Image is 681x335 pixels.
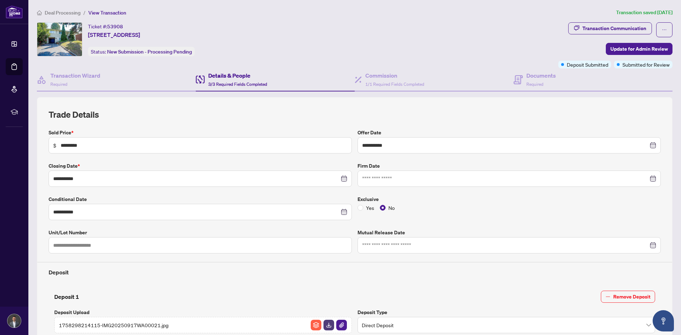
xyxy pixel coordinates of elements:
span: ellipsis [662,27,667,32]
span: 1/1 Required Fields Completed [365,82,424,87]
span: Required [526,82,543,87]
span: minus [605,294,610,299]
h4: Commission [365,71,424,80]
span: home [37,10,42,15]
label: Closing Date [49,162,352,170]
img: File Download [323,320,334,330]
span: 1758298214115-IMG20250917WA00021.jpg [59,321,168,329]
span: Submitted for Review [622,61,670,68]
button: Remove Deposit [601,291,655,303]
span: Yes [363,204,377,212]
span: $ [53,141,56,149]
span: 1758298214115-IMG20250917WA00021.jpgFile ArchiveFile DownloadFile Attachement [54,317,352,333]
button: File Attachement [336,319,347,331]
label: Exclusive [358,195,661,203]
span: New Submission - Processing Pending [107,49,192,55]
img: Profile Icon [7,314,21,328]
div: Ticket #: [88,22,123,30]
label: Mutual Release Date [358,229,661,236]
label: Conditional Date [49,195,352,203]
button: Transaction Communication [568,22,652,34]
button: File Download [323,319,334,331]
img: logo [6,5,23,18]
span: 3/3 Required Fields Completed [208,82,267,87]
label: Offer Date [358,129,661,136]
h2: Trade Details [49,109,661,120]
span: [STREET_ADDRESS] [88,30,140,39]
button: Update for Admin Review [606,43,672,55]
h4: Deposit 1 [54,292,79,301]
img: File Attachement [336,320,347,330]
label: Deposit Type [358,308,655,316]
h4: Transaction Wizard [50,71,100,80]
span: View Transaction [88,10,126,16]
label: Sold Price [49,129,352,136]
img: File Archive [311,320,321,330]
button: File Archive [310,319,322,331]
div: Transaction Communication [582,23,646,34]
label: Deposit Upload [54,308,352,316]
label: Unit/Lot Number [49,229,352,236]
div: Status: [88,47,195,56]
h4: Deposit [49,268,661,277]
span: Update for Admin Review [610,43,668,55]
label: Firm Date [358,162,661,170]
span: Direct Deposit [362,318,651,332]
span: 53908 [107,23,123,30]
span: Remove Deposit [613,291,650,302]
article: Transaction saved [DATE] [616,9,672,17]
h4: Documents [526,71,556,80]
li: / [83,9,85,17]
span: No [386,204,398,212]
img: IMG-C12356242_1.jpg [37,23,82,56]
span: Deposit Submitted [567,61,608,68]
h4: Details & People [208,71,267,80]
span: Deal Processing [45,10,81,16]
span: Required [50,82,67,87]
button: Open asap [653,310,674,331]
